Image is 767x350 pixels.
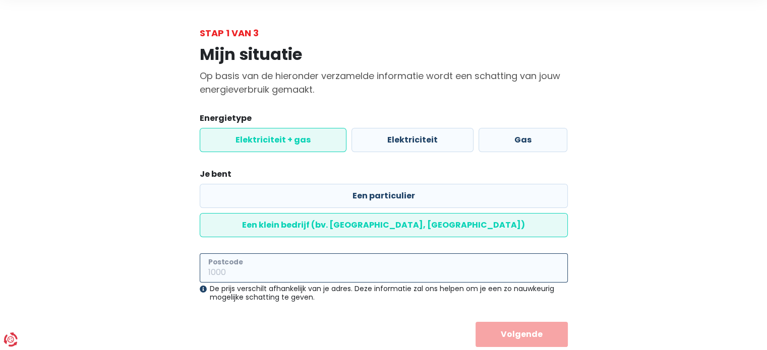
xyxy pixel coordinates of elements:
label: Elektriciteit + gas [200,128,346,152]
p: Op basis van de hieronder verzamelde informatie wordt een schatting van jouw energieverbruik gema... [200,69,568,96]
div: Stap 1 van 3 [200,26,568,40]
button: Volgende [476,322,568,347]
label: Gas [479,128,567,152]
legend: Je bent [200,168,568,184]
label: Elektriciteit [351,128,474,152]
div: De prijs verschilt afhankelijk van je adres. Deze informatie zal ons helpen om je een zo nauwkeur... [200,285,568,302]
legend: Energietype [200,112,568,128]
input: 1000 [200,253,568,283]
h1: Mijn situatie [200,45,568,64]
label: Een klein bedrijf (bv. [GEOGRAPHIC_DATA], [GEOGRAPHIC_DATA]) [200,213,568,237]
label: Een particulier [200,184,568,208]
